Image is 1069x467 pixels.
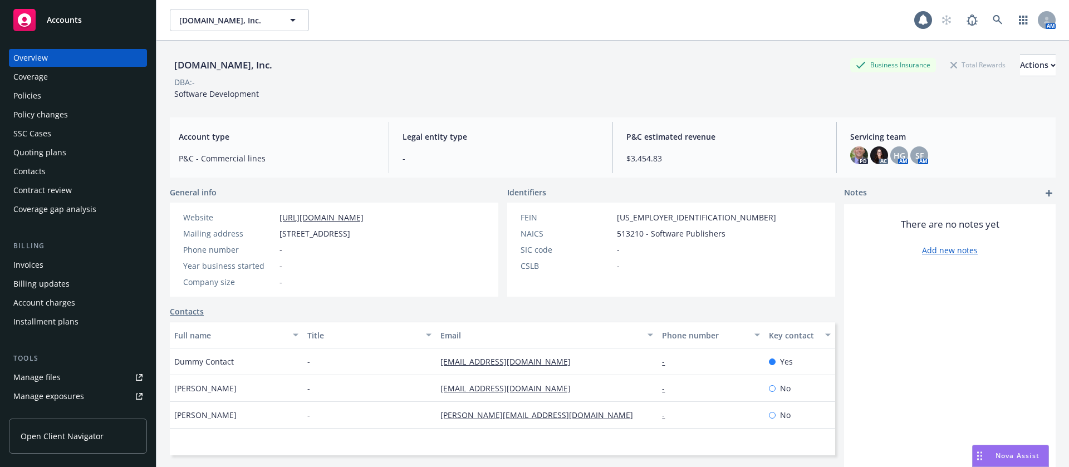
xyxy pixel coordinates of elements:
div: CSLB [521,260,612,272]
button: Full name [170,322,303,348]
a: - [662,383,674,394]
div: Manage files [13,368,61,386]
a: [EMAIL_ADDRESS][DOMAIN_NAME] [440,383,580,394]
span: There are no notes yet [901,218,999,231]
span: [US_EMPLOYER_IDENTIFICATION_NUMBER] [617,212,776,223]
button: Title [303,322,436,348]
div: DBA: - [174,76,195,88]
div: Policy changes [13,106,68,124]
div: Website [183,212,275,223]
a: Manage files [9,368,147,386]
span: [DOMAIN_NAME], Inc. [179,14,276,26]
a: [EMAIL_ADDRESS][DOMAIN_NAME] [440,356,580,367]
a: Start snowing [935,9,958,31]
a: Installment plans [9,313,147,331]
span: - [307,409,310,421]
span: [PERSON_NAME] [174,409,237,421]
a: Invoices [9,256,147,274]
div: SSC Cases [13,125,51,142]
span: Software Development [174,89,259,99]
div: Account charges [13,294,75,312]
span: HG [894,150,905,161]
div: Installment plans [13,313,79,331]
a: Manage exposures [9,387,147,405]
a: Account charges [9,294,147,312]
div: Contacts [13,163,46,180]
img: photo [850,146,868,164]
div: Mailing address [183,228,275,239]
span: [PERSON_NAME] [174,382,237,394]
span: General info [170,186,217,198]
div: Year business started [183,260,275,272]
a: Overview [9,49,147,67]
div: Key contact [769,330,818,341]
span: No [780,382,791,394]
a: SSC Cases [9,125,147,142]
div: Quoting plans [13,144,66,161]
a: Switch app [1012,9,1034,31]
a: - [662,356,674,367]
span: Servicing team [850,131,1047,142]
span: P&C estimated revenue [626,131,823,142]
div: SIC code [521,244,612,255]
div: Total Rewards [945,58,1011,72]
span: - [403,153,599,164]
a: Quoting plans [9,144,147,161]
span: Legal entity type [403,131,599,142]
div: Manage exposures [13,387,84,405]
span: [STREET_ADDRESS] [279,228,350,239]
button: Phone number [658,322,764,348]
div: Coverage [13,68,48,86]
a: Coverage [9,68,147,86]
div: Actions [1020,55,1056,76]
a: Contacts [9,163,147,180]
span: Nova Assist [996,451,1039,460]
span: Accounts [47,16,82,24]
button: [DOMAIN_NAME], Inc. [170,9,309,31]
span: Identifiers [507,186,546,198]
span: - [279,260,282,272]
div: [DOMAIN_NAME], Inc. [170,58,277,72]
div: Phone number [183,244,275,255]
div: Billing updates [13,275,70,293]
button: Actions [1020,54,1056,76]
span: - [279,276,282,288]
a: Search [987,9,1009,31]
span: Open Client Navigator [21,430,104,442]
div: NAICS [521,228,612,239]
div: Policies [13,87,41,105]
a: [URL][DOMAIN_NAME] [279,212,364,223]
div: Contract review [13,181,72,199]
span: - [307,356,310,367]
a: Policy changes [9,106,147,124]
div: Phone number [662,330,747,341]
div: Tools [9,353,147,364]
span: - [617,260,620,272]
a: add [1042,186,1056,200]
a: Accounts [9,4,147,36]
div: Overview [13,49,48,67]
span: - [617,244,620,255]
div: Coverage gap analysis [13,200,96,218]
span: Yes [780,356,793,367]
div: Manage certificates [13,406,86,424]
div: Title [307,330,419,341]
div: Full name [174,330,286,341]
a: Manage certificates [9,406,147,424]
a: Add new notes [922,244,978,256]
a: Contacts [170,306,204,317]
button: Key contact [764,322,835,348]
div: Drag to move [973,445,987,466]
span: - [279,244,282,255]
a: Report a Bug [961,9,983,31]
a: Coverage gap analysis [9,200,147,218]
button: Nova Assist [972,445,1049,467]
a: Billing updates [9,275,147,293]
div: Business Insurance [850,58,936,72]
a: Policies [9,87,147,105]
div: Company size [183,276,275,288]
div: Billing [9,240,147,252]
div: Invoices [13,256,43,274]
div: FEIN [521,212,612,223]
